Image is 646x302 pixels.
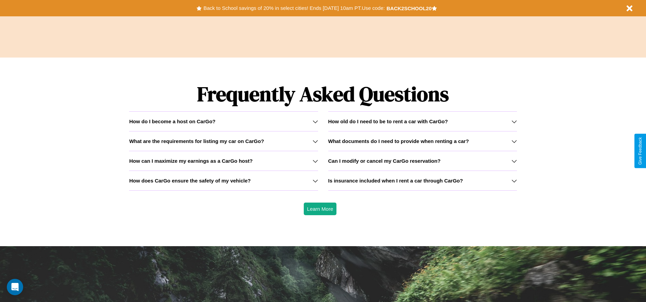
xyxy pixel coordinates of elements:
[129,158,253,164] h3: How can I maximize my earnings as a CarGo host?
[328,138,469,144] h3: What documents do I need to provide when renting a car?
[7,279,23,295] div: Open Intercom Messenger
[202,3,386,13] button: Back to School savings of 20% in select cities! Ends [DATE] 10am PT.Use code:
[328,158,441,164] h3: Can I modify or cancel my CarGo reservation?
[638,137,643,165] div: Give Feedback
[129,138,264,144] h3: What are the requirements for listing my car on CarGo?
[328,118,448,124] h3: How old do I need to be to rent a car with CarGo?
[129,118,215,124] h3: How do I become a host on CarGo?
[328,178,463,184] h3: Is insurance included when I rent a car through CarGo?
[129,178,251,184] h3: How does CarGo ensure the safety of my vehicle?
[129,77,517,111] h1: Frequently Asked Questions
[304,203,337,215] button: Learn More
[387,5,432,11] b: BACK2SCHOOL20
